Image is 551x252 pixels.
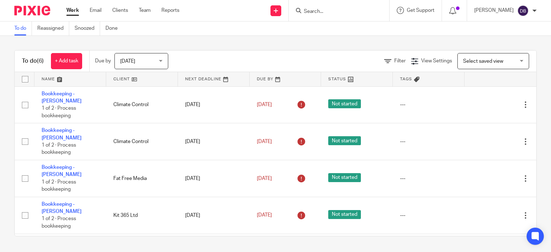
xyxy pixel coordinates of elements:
div: --- [400,138,457,145]
span: 1 of 2 · Process bookkeeping [42,143,76,155]
a: + Add task [51,53,82,69]
img: Pixie [14,6,50,15]
span: [DATE] [257,139,272,144]
span: 1 of 2 · Process bookkeeping [42,180,76,192]
a: Bookkeeping - [PERSON_NAME] [42,202,81,214]
p: [PERSON_NAME] [474,7,514,14]
td: Climate Control [106,86,178,123]
span: [DATE] [257,213,272,218]
span: Not started [328,99,361,108]
input: Search [303,9,368,15]
span: (6) [37,58,44,64]
span: Get Support [407,8,434,13]
a: Reports [161,7,179,14]
td: [DATE] [178,197,250,234]
td: [DATE] [178,160,250,197]
td: Climate Control [106,123,178,160]
a: Bookkeeping - [PERSON_NAME] [42,165,81,177]
span: Not started [328,210,361,219]
span: 1 of 2 · Process bookkeeping [42,217,76,229]
a: Bookkeeping - [PERSON_NAME] [42,128,81,140]
div: --- [400,101,457,108]
span: 1 of 2 · Process bookkeeping [42,106,76,118]
p: Due by [95,57,111,65]
a: Work [66,7,79,14]
a: Clients [112,7,128,14]
a: Snoozed [75,22,100,35]
a: To do [14,22,32,35]
a: Bookkeeping - [PERSON_NAME] [42,91,81,104]
a: Done [105,22,123,35]
a: Email [90,7,102,14]
span: [DATE] [257,102,272,107]
span: Not started [328,136,361,145]
a: Team [139,7,151,14]
td: Fat Free Media [106,160,178,197]
a: Reassigned [37,22,69,35]
span: Not started [328,173,361,182]
span: [DATE] [257,176,272,181]
div: --- [400,212,457,219]
td: [DATE] [178,123,250,160]
td: Kit 365 Ltd [106,197,178,234]
span: Select saved view [463,59,503,64]
h1: To do [22,57,44,65]
span: Filter [394,58,406,63]
img: svg%3E [517,5,529,16]
span: [DATE] [120,59,135,64]
td: [DATE] [178,86,250,123]
div: --- [400,175,457,182]
span: View Settings [421,58,452,63]
span: Tags [400,77,412,81]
